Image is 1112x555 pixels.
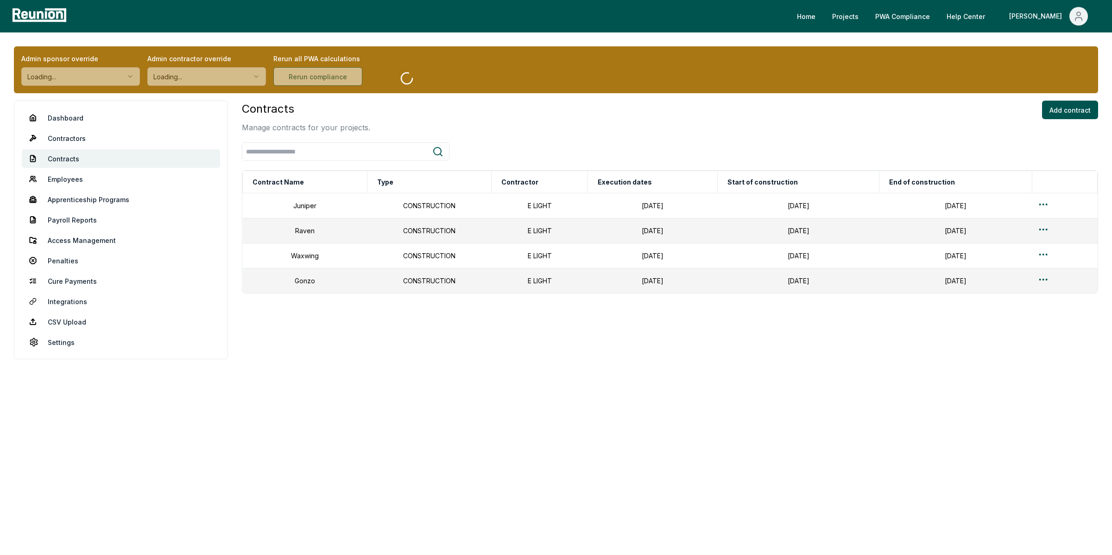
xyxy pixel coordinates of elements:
td: Raven [243,218,367,243]
a: Integrations [22,292,220,311]
a: Apprenticeship Programs [22,190,220,209]
label: Rerun all PWA calculations [273,54,392,64]
div: [PERSON_NAME] [1009,7,1066,26]
td: CONSTRUCTION [367,193,492,218]
a: Contractors [22,129,220,147]
a: Cure Payments [22,272,220,290]
td: E LIGHT [492,243,588,268]
p: Manage contracts for your projects. [242,122,370,133]
td: [DATE] [718,268,879,293]
a: CSV Upload [22,313,220,331]
button: Contractor [499,173,540,191]
a: Projects [825,7,866,26]
a: PWA Compliance [868,7,937,26]
a: Payroll Reports [22,211,220,229]
td: [DATE] [718,218,879,243]
td: [DATE] [879,193,1032,218]
a: Contracts [22,149,220,168]
td: Gonzo [243,268,367,293]
label: Admin contractor override [147,54,266,64]
td: Juniper [243,193,367,218]
a: Dashboard [22,108,220,127]
td: [DATE] [718,193,879,218]
td: Waxwing [243,243,367,268]
td: [DATE] [588,243,718,268]
button: Add contract [1042,101,1098,119]
a: Penalties [22,251,220,270]
td: [DATE] [588,193,718,218]
a: Settings [22,333,220,351]
h3: Contracts [242,101,370,117]
label: Admin sponsor override [21,54,140,64]
a: Home [790,7,823,26]
td: [DATE] [879,268,1032,293]
button: Contract Name [251,173,306,191]
button: Type [375,173,395,191]
td: E LIGHT [492,218,588,243]
button: Start of construction [726,173,800,191]
td: E LIGHT [492,268,588,293]
td: CONSTRUCTION [367,218,492,243]
td: [DATE] [588,218,718,243]
td: [DATE] [879,218,1032,243]
td: [DATE] [588,268,718,293]
td: [DATE] [879,243,1032,268]
a: Help Center [939,7,992,26]
td: E LIGHT [492,193,588,218]
button: [PERSON_NAME] [1002,7,1095,26]
nav: Main [790,7,1103,26]
button: Execution dates [596,173,654,191]
td: [DATE] [718,243,879,268]
button: End of construction [887,173,957,191]
a: Employees [22,170,220,188]
a: Access Management [22,231,220,249]
td: CONSTRUCTION [367,243,492,268]
td: CONSTRUCTION [367,268,492,293]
